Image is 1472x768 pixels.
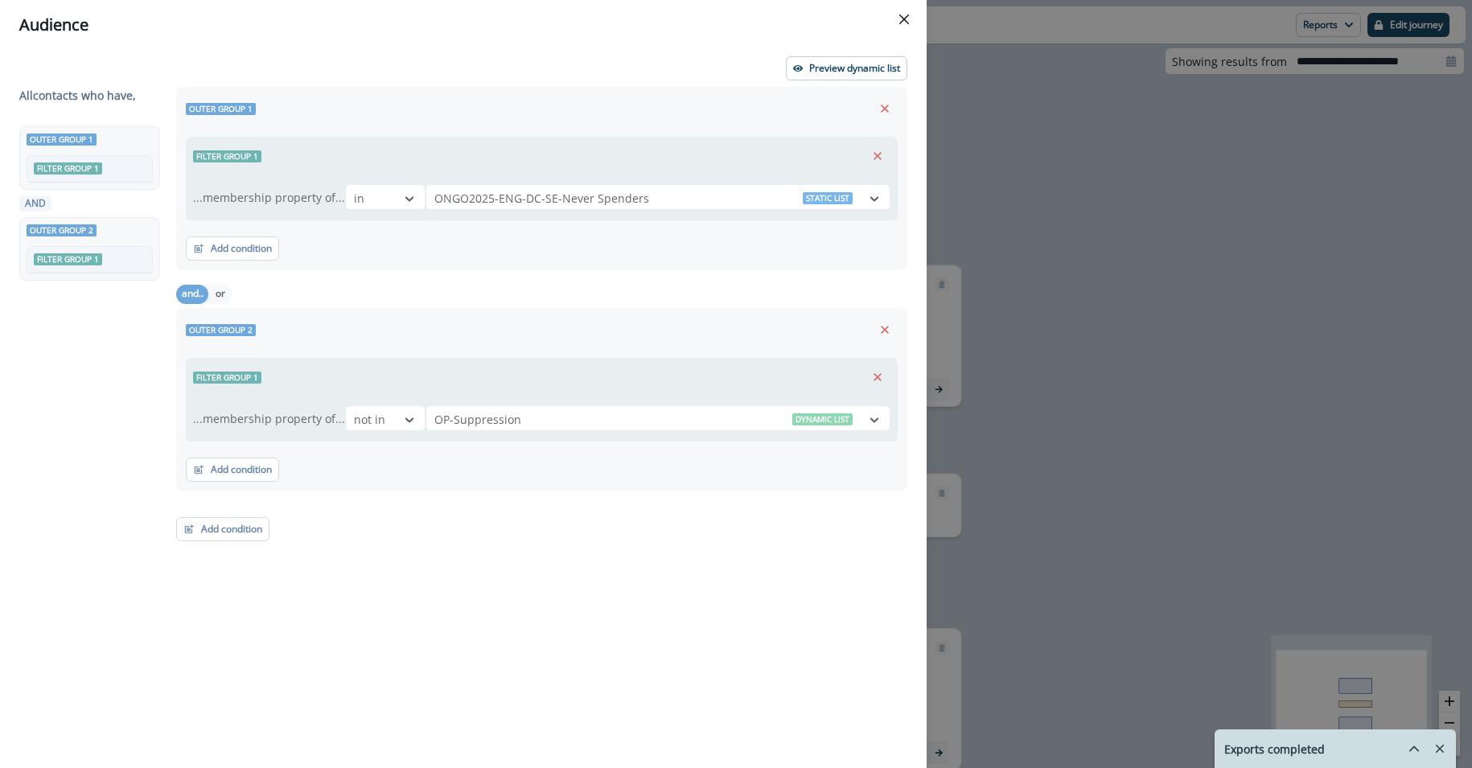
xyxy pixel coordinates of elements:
button: hide-exports [1401,737,1427,761]
button: hide-exports [1388,730,1421,767]
button: Close [891,6,917,32]
p: Preview dynamic list [809,63,900,74]
p: Exports completed [1224,741,1325,758]
button: Remove-exports [1427,737,1453,761]
button: Preview dynamic list [786,56,907,80]
div: Audience [19,13,907,37]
